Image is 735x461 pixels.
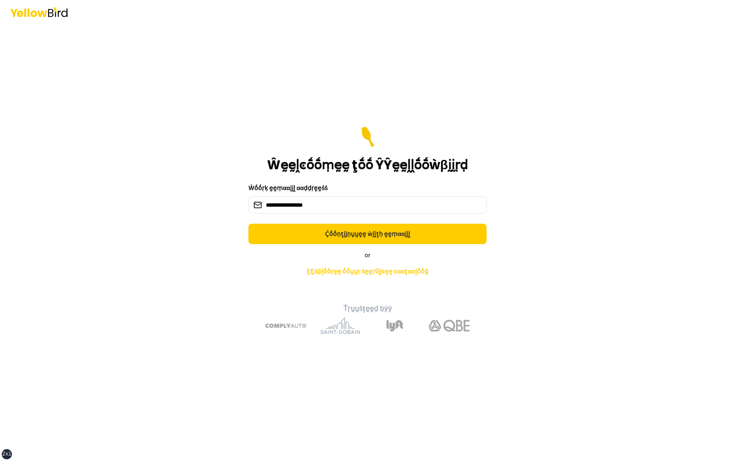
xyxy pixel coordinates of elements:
a: ḚḚẋṗḽṓṓṛḛḛ ṓṓṵṵṛ ṡḛḛṛṽḭḭͼḛḛ ͼααţααḽṓṓḡ [300,263,435,280]
div: 2xl [2,451,11,458]
label: Ŵṓṓṛḳ ḛḛṃααḭḭḽ ααḍḍṛḛḛṡṡ [248,184,328,192]
h1: Ŵḛḛḽͼṓṓṃḛḛ ţṓṓ ŶŶḛḛḽḽṓṓẁβḭḭṛḍ [267,157,468,173]
p: Ṫṛṵṵṡţḛḛḍ ḅẏẏ [218,304,517,314]
button: Ḉṓṓṇţḭḭṇṵṵḛḛ ẁḭḭţḥ ḛḛṃααḭḭḽ [248,224,487,244]
span: or [365,251,370,259]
